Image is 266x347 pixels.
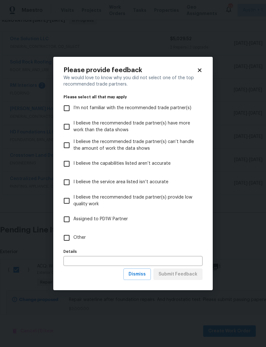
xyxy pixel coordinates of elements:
span: I believe the service area listed isn’t accurate [73,179,168,185]
span: I believe the recommended trade partner(s) can’t handle the amount of work the data shows [73,139,197,152]
label: Details [63,250,203,253]
div: We would love to know why you did not select one of the top recommended trade partners. [63,75,203,87]
span: I believe the recommended trade partner(s) provide low quality work [73,194,197,207]
span: Other [73,234,86,241]
button: Dismiss [123,268,151,280]
span: I’m not familiar with the recommended trade partner(s) [73,105,191,111]
span: I believe the capabilities listed aren’t accurate [73,160,171,167]
legend: Please select all that may apply [63,95,203,99]
h2: Please provide feedback [63,67,197,73]
span: Dismiss [129,270,146,278]
span: Assigned to PD1W Partner [73,216,128,223]
span: I believe the recommended trade partner(s) have more work than the data shows [73,120,197,133]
